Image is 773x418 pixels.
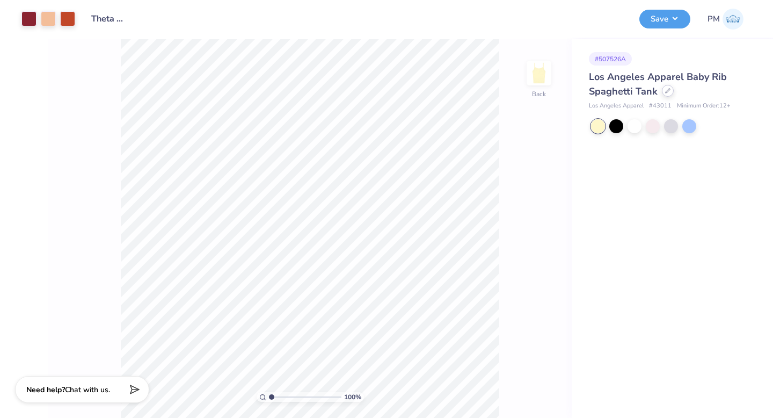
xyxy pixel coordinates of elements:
a: PM [708,9,743,30]
span: Chat with us. [65,385,110,395]
span: 100 % [344,392,361,402]
span: # 43011 [649,102,672,111]
span: Minimum Order: 12 + [677,102,731,111]
div: # 507526A [589,52,632,66]
input: Untitled Design [83,8,136,30]
strong: Need help? [26,385,65,395]
span: Los Angeles Apparel [589,102,644,111]
img: Perry Mcloughlin [723,9,743,30]
span: PM [708,13,720,25]
div: Back [532,89,546,99]
button: Save [639,10,690,28]
span: Los Angeles Apparel Baby Rib Spaghetti Tank [589,70,727,98]
img: Back [528,62,550,84]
